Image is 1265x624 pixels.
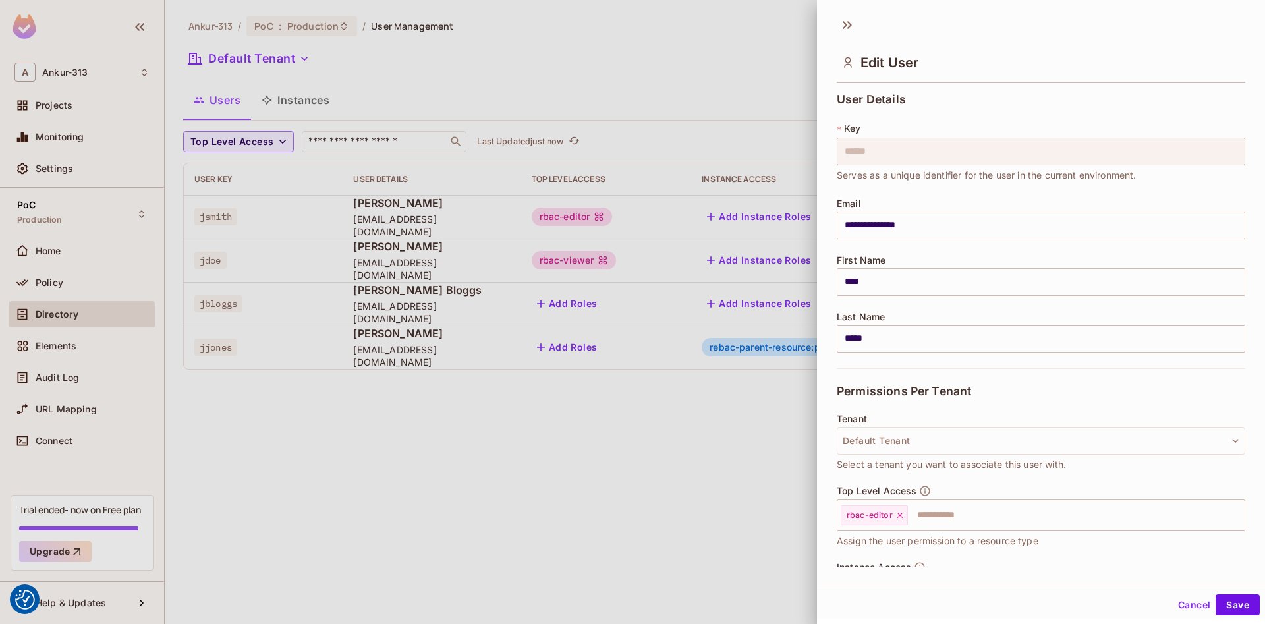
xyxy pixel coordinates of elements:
span: Top Level Access [837,486,916,496]
div: rbac-editor [841,505,908,525]
button: Open [1238,513,1241,516]
button: Save [1216,594,1260,615]
span: rbac-editor [847,510,893,521]
span: Permissions Per Tenant [837,385,971,398]
span: Key [844,123,860,134]
img: Revisit consent button [15,590,35,610]
span: Tenant [837,414,867,424]
span: User Details [837,93,906,106]
button: Cancel [1173,594,1216,615]
span: First Name [837,255,886,266]
span: Last Name [837,312,885,322]
button: Default Tenant [837,427,1245,455]
span: Select a tenant you want to associate this user with. [837,457,1066,472]
span: Assign the user permission to a resource type [837,534,1038,548]
span: Serves as a unique identifier for the user in the current environment. [837,168,1137,183]
span: Edit User [860,55,918,71]
span: Email [837,198,861,209]
span: Instance Access [837,562,911,573]
button: Consent Preferences [15,590,35,610]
